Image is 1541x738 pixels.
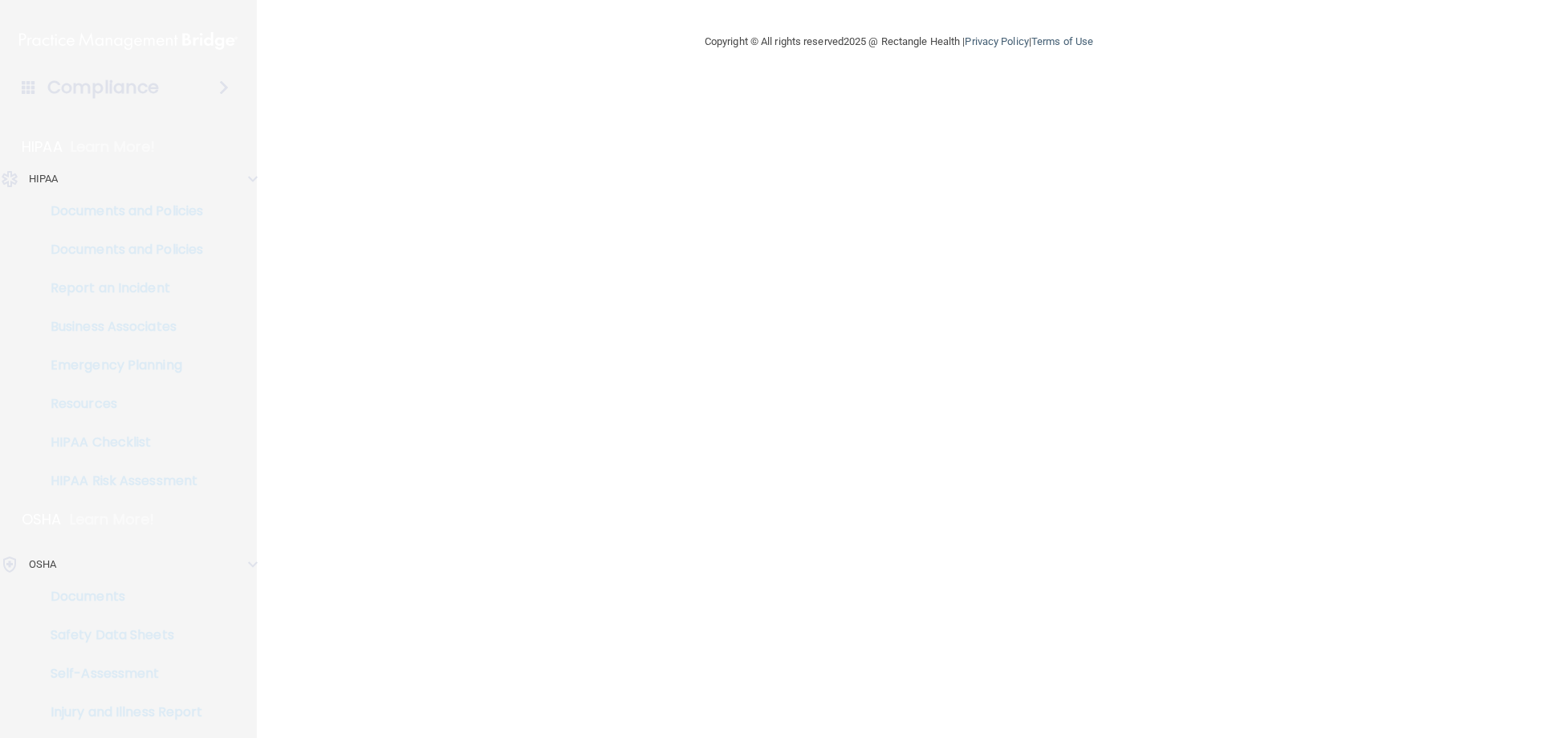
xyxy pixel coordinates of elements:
a: Privacy Policy [965,35,1028,47]
p: Emergency Planning [10,357,230,373]
p: Documents and Policies [10,203,230,219]
p: Report an Incident [10,280,230,296]
p: Injury and Illness Report [10,704,230,720]
div: Copyright © All rights reserved 2025 @ Rectangle Health | | [606,16,1192,67]
p: Safety Data Sheets [10,627,230,643]
p: HIPAA [29,169,59,189]
p: HIPAA [22,137,63,157]
p: Resources [10,396,230,412]
p: HIPAA Risk Assessment [10,473,230,489]
p: Documents [10,589,230,605]
p: Self-Assessment [10,666,230,682]
p: Learn More! [71,137,156,157]
p: Documents and Policies [10,242,230,258]
p: HIPAA Checklist [10,434,230,451]
p: Learn More! [70,510,155,529]
p: OSHA [29,555,56,574]
a: Terms of Use [1031,35,1093,47]
img: PMB logo [19,25,238,57]
p: OSHA [22,510,62,529]
p: Business Associates [10,319,230,335]
h4: Compliance [47,76,159,99]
